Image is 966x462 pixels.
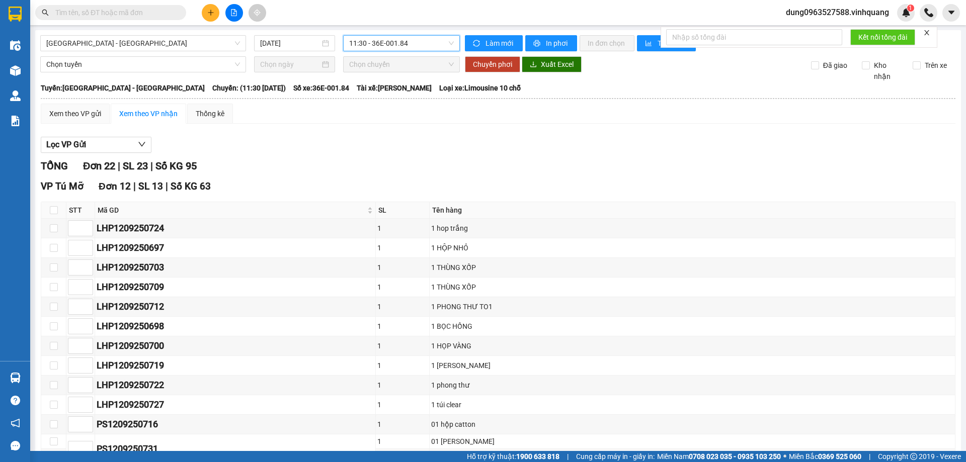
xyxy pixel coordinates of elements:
[923,29,930,36] span: close
[349,36,454,51] span: 11:30 - 36E-001.84
[377,450,428,461] div: 1
[909,5,912,12] span: 1
[10,116,21,126] img: solution-icon
[11,396,20,405] span: question-circle
[465,35,523,51] button: syncLàm mới
[46,57,240,72] span: Chọn tuyến
[166,180,168,192] span: |
[850,29,915,45] button: Kết nối tổng đài
[377,419,428,430] div: 1
[947,8,956,17] span: caret-down
[921,60,951,71] span: Trên xe
[516,452,559,460] strong: 1900 633 818
[439,82,521,94] span: Loại xe: Limousine 10 chỗ
[870,60,905,82] span: Kho nhận
[541,59,574,70] span: Xuất Excel
[97,398,374,412] div: LHP1209250727
[431,262,953,273] div: 1 THÙNG XỐP
[138,180,163,192] span: SL 13
[546,38,569,49] span: In phơi
[431,436,953,447] div: 01 [PERSON_NAME]
[97,442,374,456] div: PS1209250731
[97,339,374,353] div: LHP1209250700
[97,280,374,294] div: LHP1209250709
[95,395,376,415] td: LHP1209250727
[657,451,781,462] span: Miền Nam
[465,56,520,72] button: Chuyển phơi
[41,180,84,192] span: VP Tú Mỡ
[41,84,205,92] b: Tuyến: [GEOGRAPHIC_DATA] - [GEOGRAPHIC_DATA]
[83,160,115,172] span: Đơn 22
[49,108,101,119] div: Xem theo VP gửi
[46,138,86,151] span: Lọc VP Gửi
[225,4,243,22] button: file-add
[118,160,120,172] span: |
[133,180,136,192] span: |
[377,436,428,447] div: 1
[10,40,21,51] img: warehouse-icon
[377,360,428,371] div: 1
[202,4,219,22] button: plus
[212,82,286,94] span: Chuyến: (11:30 [DATE])
[431,242,953,253] div: 1 HỘP NHỎ
[97,319,374,333] div: LHP1209250698
[260,59,320,70] input: Chọn ngày
[119,108,178,119] div: Xem theo VP nhận
[486,38,515,49] span: Làm mới
[431,340,953,351] div: 1 HỌP VÀNG
[580,35,634,51] button: In đơn chọn
[377,242,428,253] div: 1
[97,260,374,274] div: LHP1209250703
[171,180,211,192] span: Số KG 63
[377,301,428,312] div: 1
[910,453,917,460] span: copyright
[902,8,911,17] img: icon-new-feature
[97,358,374,373] div: LHP1209250719
[525,35,577,51] button: printerIn phơi
[576,451,655,462] span: Cung cấp máy in - giấy in:
[431,223,953,234] div: 1 hop trắng
[431,321,953,332] div: 1 BỌC HỒNG
[41,160,68,172] span: TỔNG
[377,262,428,273] div: 1
[254,9,261,16] span: aim
[10,90,21,101] img: warehouse-icon
[95,317,376,336] td: LHP1209250698
[349,57,454,72] span: Chọn chuyến
[869,451,870,462] span: |
[138,140,146,148] span: down
[431,282,953,293] div: 1 THÙNG XỐP
[230,9,237,16] span: file-add
[155,160,197,172] span: Số KG 95
[10,373,21,383] img: warehouse-icon
[207,9,214,16] span: plus
[95,278,376,297] td: LHP1209250709
[97,417,374,431] div: PS1209250716
[666,29,842,45] input: Nhập số tổng đài
[431,360,953,371] div: 1 [PERSON_NAME]
[10,65,21,76] img: warehouse-icon
[431,450,953,461] div: 02 bọc quần áo đihs kèm 01 thùng catton
[637,35,696,51] button: bar-chartThống kê
[431,301,953,312] div: 1 PHONG THƯ TO1
[95,297,376,317] td: LHP1209250712
[819,60,851,71] span: Đã giao
[97,378,374,392] div: LHP1209250722
[95,336,376,356] td: LHP1209250700
[97,241,374,255] div: LHP1209250697
[41,137,151,153] button: Lọc VP Gửi
[150,160,153,172] span: |
[377,321,428,332] div: 1
[533,40,542,48] span: printer
[66,202,95,219] th: STT
[196,108,224,119] div: Thống kê
[95,219,376,238] td: LHP1209250724
[377,223,428,234] div: 1
[9,7,22,22] img: logo-vxr
[473,40,481,48] span: sync
[858,32,907,43] span: Kết nối tổng đài
[689,452,781,460] strong: 0708 023 035 - 0935 103 250
[430,202,955,219] th: Tên hàng
[376,202,430,219] th: SL
[567,451,569,462] span: |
